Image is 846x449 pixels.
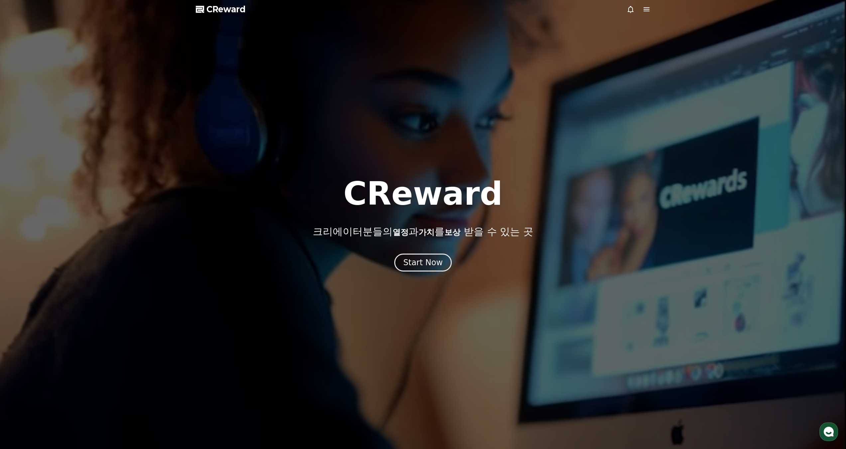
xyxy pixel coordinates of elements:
[393,228,409,237] span: 열정
[21,221,25,226] span: 홈
[44,211,86,227] a: 대화
[419,228,434,237] span: 가치
[394,254,452,272] button: Start Now
[313,226,533,238] p: 크리에이터분들의 과 를 받을 수 있는 곳
[394,260,452,267] a: Start Now
[61,221,69,226] span: 대화
[103,221,111,226] span: 설정
[196,4,246,15] a: CReward
[343,178,503,210] h1: CReward
[2,211,44,227] a: 홈
[403,257,443,268] div: Start Now
[444,228,460,237] span: 보상
[206,4,246,15] span: CReward
[86,211,128,227] a: 설정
